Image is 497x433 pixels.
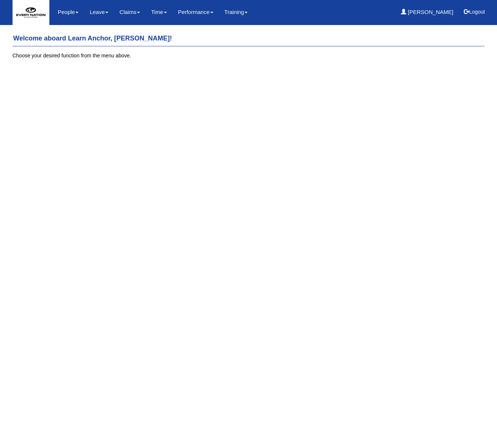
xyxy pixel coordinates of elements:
[151,4,167,21] a: Time
[90,4,108,21] a: Leave
[119,4,140,21] a: Claims
[178,4,213,21] a: Performance
[459,3,490,21] button: Logout
[466,404,490,426] iframe: chat widget
[58,4,79,21] a: People
[13,31,485,46] h4: Welcome aboard Learn Anchor, [PERSON_NAME]!
[13,0,49,25] img: 2Q==
[13,52,485,59] p: Choose your desired function from the menu above.
[224,4,248,21] a: Training
[401,4,454,21] a: [PERSON_NAME]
